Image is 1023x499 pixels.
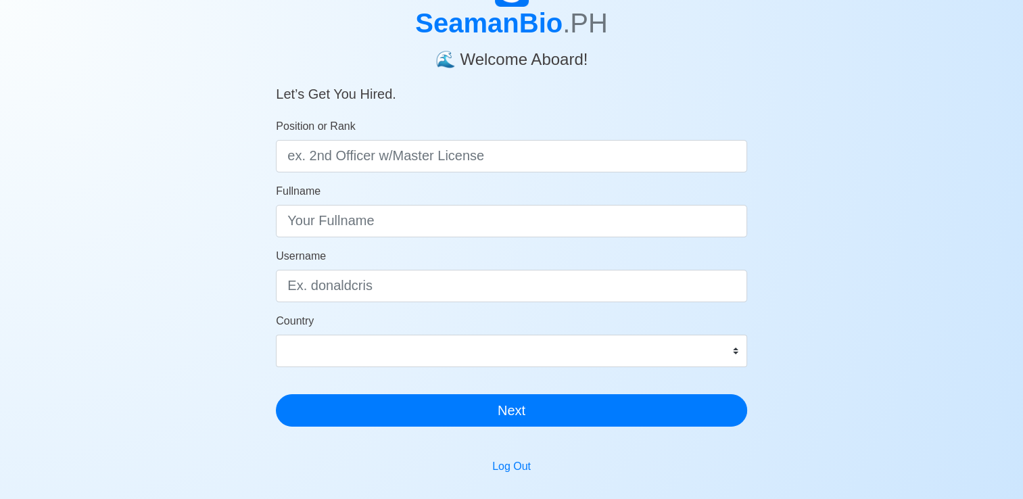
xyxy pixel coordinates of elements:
[276,205,747,237] input: Your Fullname
[276,250,326,262] span: Username
[276,394,747,427] button: Next
[563,8,608,38] span: .PH
[276,7,747,39] h1: SeamanBio
[276,140,747,172] input: ex. 2nd Officer w/Master License
[276,120,355,132] span: Position or Rank
[276,185,320,197] span: Fullname
[276,270,747,302] input: Ex. donaldcris
[276,39,747,70] h4: 🌊 Welcome Aboard!
[276,70,747,102] h5: Let’s Get You Hired.
[483,454,540,479] button: Log Out
[276,313,314,329] label: Country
